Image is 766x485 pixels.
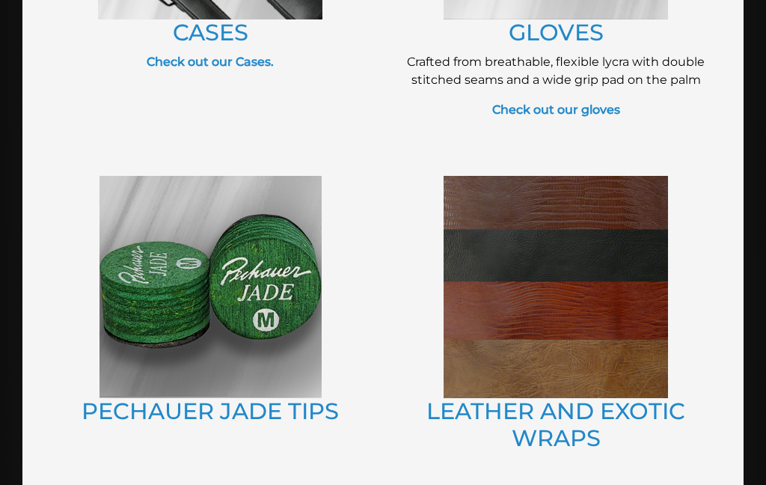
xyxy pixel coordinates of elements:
a: Check out our gloves [492,103,620,117]
a: GLOVES [509,19,604,46]
a: Check out our Cases. [147,55,274,69]
a: LEATHER AND EXOTIC WRAPS [426,397,685,453]
p: Crafted from breathable, flexible lycra with double stitched seams and a wide grip pad on the palm [390,53,721,89]
a: PECHAUER JADE TIPS [82,397,339,425]
a: CASES [173,19,248,46]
